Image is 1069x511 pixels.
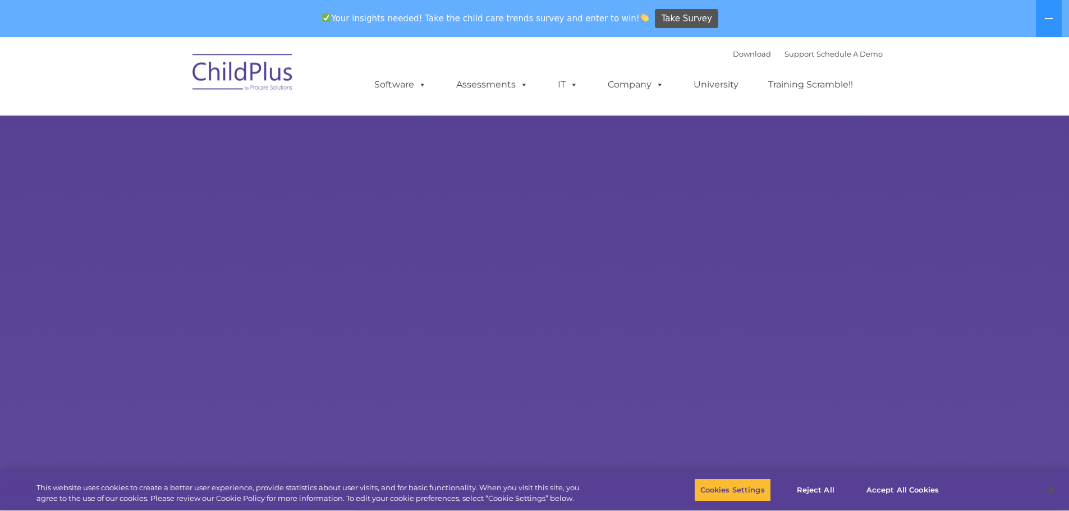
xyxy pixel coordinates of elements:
[322,13,331,22] img: ✅
[36,482,588,504] div: This website uses cookies to create a better user experience, provide statistics about user visit...
[860,478,945,502] button: Accept All Cookies
[682,73,750,96] a: University
[655,9,718,29] a: Take Survey
[156,120,204,128] span: Phone number
[1039,478,1063,503] button: Close
[662,9,712,29] span: Take Survey
[694,478,771,502] button: Cookies Settings
[733,49,771,58] a: Download
[757,73,864,96] a: Training Scramble!!
[156,74,190,82] span: Last name
[445,73,539,96] a: Assessments
[640,13,649,22] img: 👏
[318,7,654,29] span: Your insights needed! Take the child care trends survey and enter to win!
[547,73,589,96] a: IT
[597,73,675,96] a: Company
[816,49,883,58] a: Schedule A Demo
[187,46,299,102] img: ChildPlus by Procare Solutions
[784,49,814,58] a: Support
[781,478,851,502] button: Reject All
[733,49,883,58] font: |
[363,73,438,96] a: Software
